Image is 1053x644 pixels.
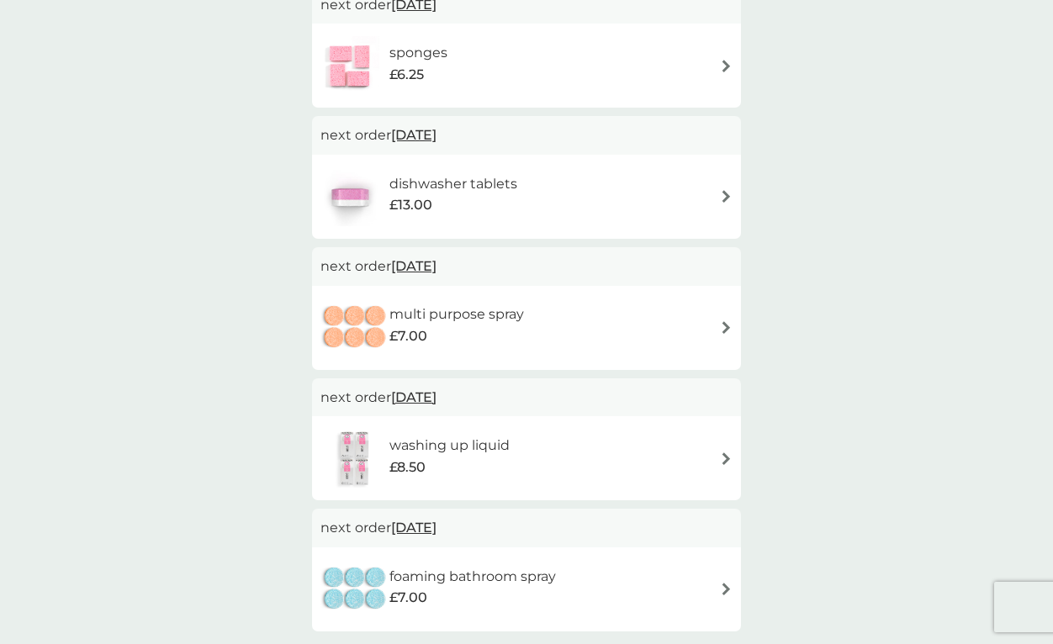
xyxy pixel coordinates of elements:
[320,124,733,146] p: next order
[391,381,437,414] span: [DATE]
[389,435,510,457] h6: washing up liquid
[720,452,733,465] img: arrow right
[320,167,379,226] img: dishwasher tablets
[389,587,427,609] span: £7.00
[389,194,432,216] span: £13.00
[389,42,447,64] h6: sponges
[389,64,424,86] span: £6.25
[391,250,437,282] span: [DATE]
[389,304,524,325] h6: multi purpose spray
[389,566,556,588] h6: foaming bathroom spray
[320,36,379,95] img: sponges
[720,190,733,203] img: arrow right
[320,560,389,619] img: foaming bathroom spray
[389,325,427,347] span: £7.00
[320,298,389,357] img: multi purpose spray
[391,511,437,544] span: [DATE]
[720,60,733,72] img: arrow right
[320,517,733,539] p: next order
[720,321,733,334] img: arrow right
[320,429,389,488] img: washing up liquid
[389,457,426,478] span: £8.50
[389,173,517,195] h6: dishwasher tablets
[391,119,437,151] span: [DATE]
[320,387,733,409] p: next order
[320,256,733,277] p: next order
[720,583,733,595] img: arrow right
